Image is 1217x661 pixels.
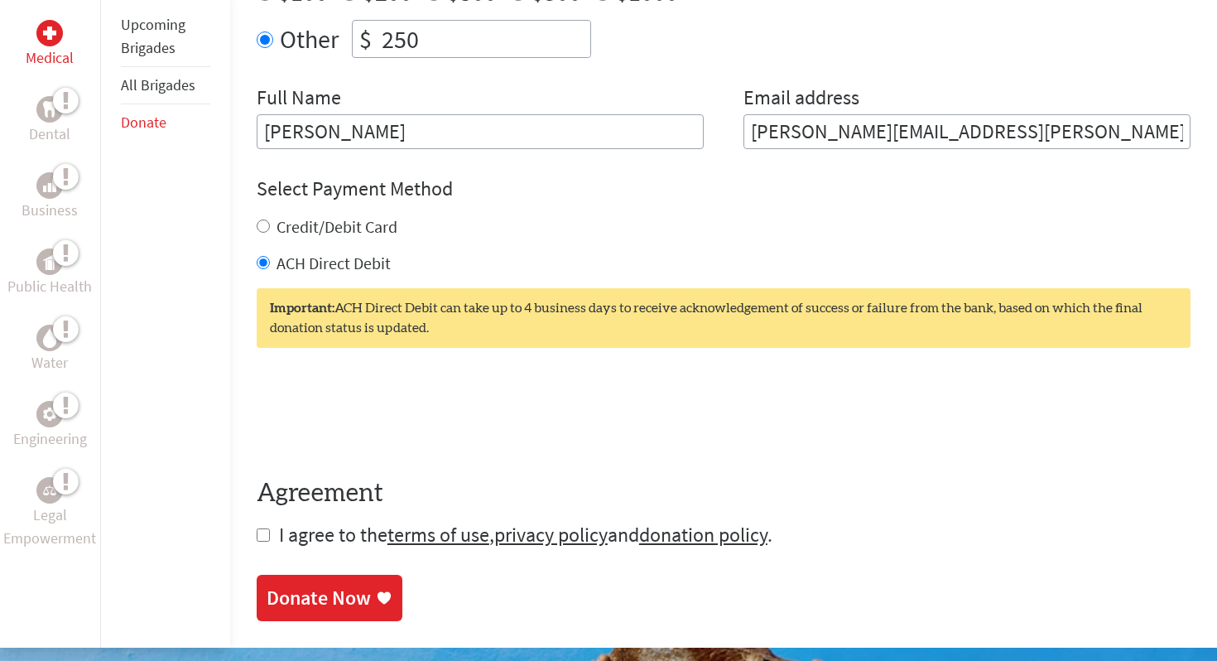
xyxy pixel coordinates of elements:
[121,104,210,141] li: Donate
[121,15,185,57] a: Upcoming Brigades
[7,275,92,298] p: Public Health
[43,27,56,40] img: Medical
[257,114,704,149] input: Enter Full Name
[743,114,1191,149] input: Your Email
[257,575,402,621] a: Donate Now
[387,522,489,548] a: terms of use
[36,248,63,275] div: Public Health
[26,46,74,70] p: Medical
[7,248,92,298] a: Public HealthPublic Health
[29,123,70,146] p: Dental
[29,96,70,146] a: DentalDental
[36,401,63,427] div: Engineering
[43,485,56,495] img: Legal Empowerment
[121,7,210,67] li: Upcoming Brigades
[43,179,56,192] img: Business
[494,522,608,548] a: privacy policy
[13,401,87,451] a: EngineeringEngineering
[121,67,210,104] li: All Brigades
[3,477,97,550] a: Legal EmpowermentLegal Empowerment
[257,479,1191,509] h4: Agreement
[26,20,74,70] a: MedicalMedical
[257,381,508,446] iframe: reCAPTCHA
[36,477,63,504] div: Legal Empowerment
[22,172,78,222] a: BusinessBusiness
[13,427,87,451] p: Engineering
[3,504,97,550] p: Legal Empowerment
[121,75,195,94] a: All Brigades
[43,329,56,348] img: Water
[31,351,68,374] p: Water
[639,522,767,548] a: donation policy
[257,288,1191,348] div: ACH Direct Debit can take up to 4 business days to receive acknowledgement of success or failure ...
[277,253,391,273] label: ACH Direct Debit
[280,20,339,58] label: Other
[257,176,1191,202] h4: Select Payment Method
[36,20,63,46] div: Medical
[257,84,341,114] label: Full Name
[267,585,371,611] div: Donate Now
[270,302,334,315] strong: Important:
[743,84,859,114] label: Email address
[378,21,590,57] input: Enter Amount
[36,325,63,351] div: Water
[43,102,56,118] img: Dental
[121,113,166,132] a: Donate
[43,253,56,270] img: Public Health
[36,96,63,123] div: Dental
[22,199,78,222] p: Business
[353,21,378,57] div: $
[277,216,397,237] label: Credit/Debit Card
[36,172,63,199] div: Business
[279,522,772,548] span: I agree to the , and .
[43,408,56,421] img: Engineering
[31,325,68,374] a: WaterWater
